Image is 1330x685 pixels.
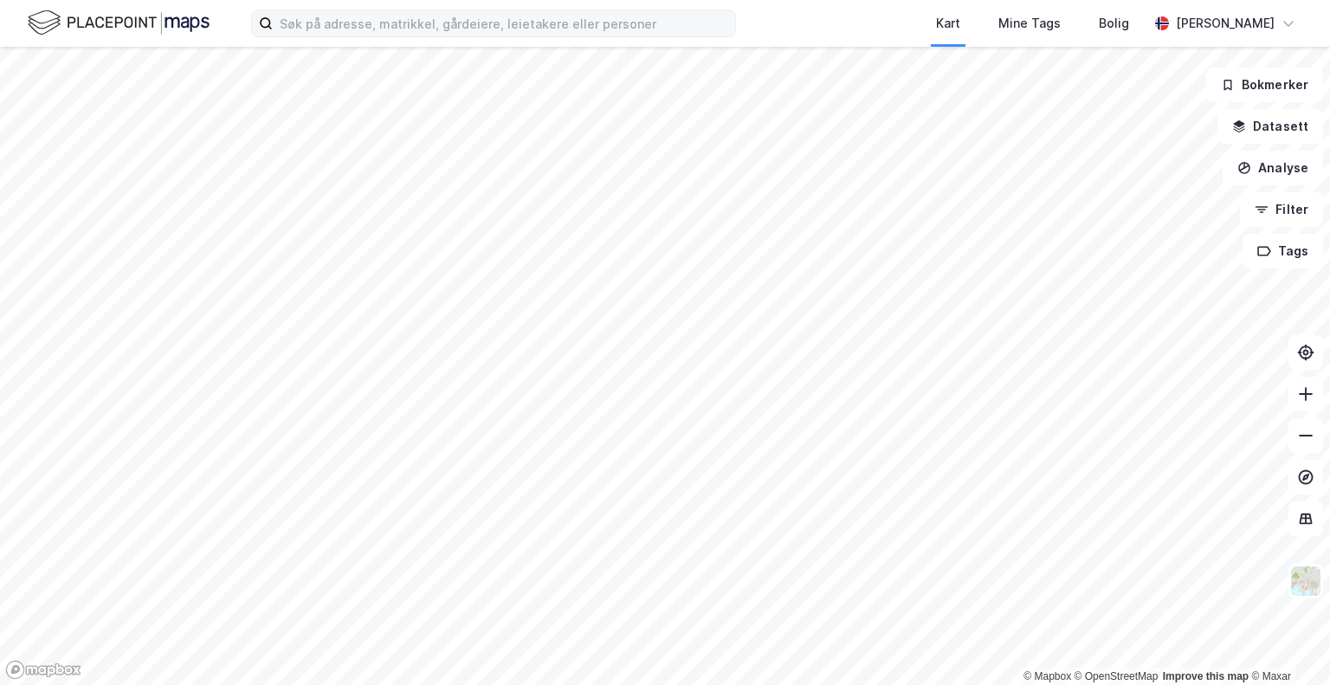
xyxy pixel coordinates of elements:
[28,8,210,38] img: logo.f888ab2527a4732fd821a326f86c7f29.svg
[998,13,1061,34] div: Mine Tags
[936,13,960,34] div: Kart
[1176,13,1275,34] div: [PERSON_NAME]
[1243,602,1330,685] iframe: Chat Widget
[1099,13,1129,34] div: Bolig
[273,10,735,36] input: Søk på adresse, matrikkel, gårdeiere, leietakere eller personer
[1243,602,1330,685] div: Kontrollprogram for chat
